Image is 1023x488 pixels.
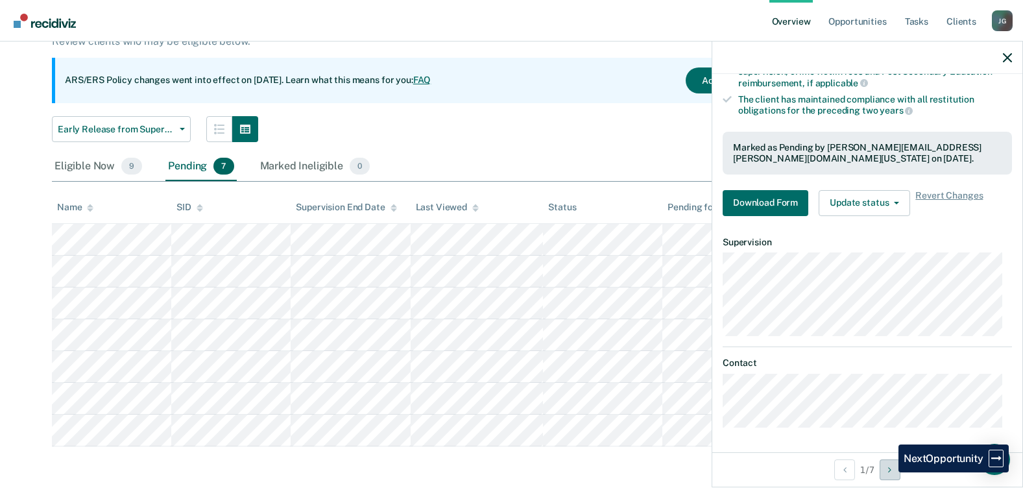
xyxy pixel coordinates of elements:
[880,459,900,480] button: Next Opportunity
[819,190,910,216] button: Update status
[723,190,808,216] button: Download Form
[834,459,855,480] button: Previous Opportunity
[723,358,1012,369] dt: Contact
[258,152,373,181] div: Marked Ineligible
[58,124,175,135] span: Early Release from Supervision
[915,190,983,216] span: Revert Changes
[686,67,809,93] button: Acknowledge & Close
[668,202,728,213] div: Pending for
[723,237,1012,248] dt: Supervision
[723,190,813,216] a: Navigate to form link
[880,105,913,116] span: years
[14,14,76,28] img: Recidiviz
[296,202,396,213] div: Supervision End Date
[65,74,431,87] p: ARS/ERS Policy changes went into effect on [DATE]. Learn what this means for you:
[176,202,203,213] div: SID
[815,78,868,88] span: applicable
[738,94,1012,116] div: The client has maintained compliance with all restitution obligations for the preceding two
[733,142,1002,164] div: Marked as Pending by [PERSON_NAME][EMAIL_ADDRESS][PERSON_NAME][DOMAIN_NAME][US_STATE] on [DATE].
[712,452,1022,487] div: 1 / 7
[548,202,576,213] div: Status
[121,158,142,175] span: 9
[413,75,431,85] a: FAQ
[350,158,370,175] span: 0
[52,23,789,47] p: Supervision clients may be eligible for Early Release from Supervision if they meet certain crite...
[992,10,1013,31] button: Profile dropdown button
[979,444,1010,475] div: Open Intercom Messenger
[57,202,93,213] div: Name
[165,152,236,181] div: Pending
[992,10,1013,31] div: J G
[416,202,479,213] div: Last Viewed
[52,152,145,181] div: Eligible Now
[213,158,234,175] span: 7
